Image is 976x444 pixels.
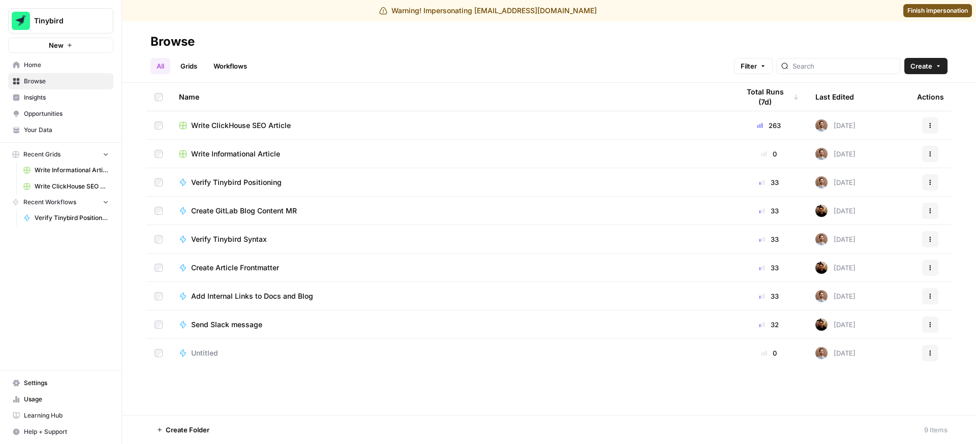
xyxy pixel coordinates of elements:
div: [DATE] [815,290,856,302]
a: Write ClickHouse SEO Article [179,120,723,131]
div: 33 [739,234,799,244]
img: zb07k4thmzcr8d4vnm4ytchfo71a [815,319,828,331]
button: Recent Workflows [8,195,113,210]
div: Total Runs (7d) [739,83,799,111]
div: [DATE] [815,119,856,132]
img: zb07k4thmzcr8d4vnm4ytchfo71a [815,262,828,274]
span: Filter [741,61,757,71]
span: Send Slack message [191,320,262,330]
a: Finish impersonation [903,4,972,17]
span: Verify Tinybird Syntax [191,234,267,244]
div: [DATE] [815,347,856,359]
div: Warning! Impersonating [EMAIL_ADDRESS][DOMAIN_NAME] [379,6,597,16]
a: Untitled [179,348,723,358]
span: Home [24,60,109,70]
button: Help + Support [8,424,113,440]
div: 33 [739,291,799,301]
span: Write Informational Article [191,149,280,159]
span: Browse [24,77,109,86]
div: [DATE] [815,148,856,160]
a: Write ClickHouse SEO Article [19,178,113,195]
a: Write Informational Article [19,162,113,178]
div: [DATE] [815,176,856,188]
a: Create Article Frontmatter [179,263,723,273]
span: Finish impersonation [907,6,968,15]
a: Learning Hub [8,407,113,424]
span: Verify Tinybird Positioning [191,177,282,187]
button: Recent Grids [8,147,113,162]
span: Recent Workflows [23,198,76,207]
span: Create [910,61,932,71]
a: Browse [8,73,113,89]
a: Home [8,57,113,73]
span: Your Data [24,125,109,135]
img: gef2ytkhegqpffdjh327ieo9dxmy [815,148,828,160]
img: gef2ytkhegqpffdjh327ieo9dxmy [815,233,828,245]
a: Write Informational Article [179,149,723,159]
div: [DATE] [815,262,856,274]
span: Tinybird [34,16,96,26]
img: zb07k4thmzcr8d4vnm4ytchfo71a [815,205,828,217]
a: Your Data [8,122,113,138]
button: Create Folder [150,422,216,438]
img: Tinybird Logo [12,12,30,30]
div: [DATE] [815,205,856,217]
div: Browse [150,34,195,50]
a: Grids [174,58,203,74]
span: Create GitLab Blog Content MR [191,206,297,216]
button: Workspace: Tinybird [8,8,113,34]
span: Recent Grids [23,150,60,159]
a: Insights [8,89,113,106]
div: 32 [739,320,799,330]
div: 263 [739,120,799,131]
span: Add Internal Links to Docs and Blog [191,291,313,301]
span: Help + Support [24,427,109,436]
span: Untitled [191,348,218,358]
div: 0 [739,149,799,159]
a: Verify Tinybird Syntax [179,234,723,244]
a: Send Slack message [179,320,723,330]
img: gef2ytkhegqpffdjh327ieo9dxmy [815,347,828,359]
div: [DATE] [815,319,856,331]
a: Add Internal Links to Docs and Blog [179,291,723,301]
a: Workflows [207,58,253,74]
img: gef2ytkhegqpffdjh327ieo9dxmy [815,119,828,132]
span: Usage [24,395,109,404]
div: Name [179,83,723,111]
span: Write ClickHouse SEO Article [191,120,291,131]
span: Opportunities [24,109,109,118]
div: Last Edited [815,83,854,111]
span: Write ClickHouse SEO Article [35,182,109,191]
button: Filter [734,58,773,74]
span: Learning Hub [24,411,109,420]
div: 0 [739,348,799,358]
span: Create Folder [166,425,209,435]
a: Verify Tinybird Positioning [19,210,113,226]
div: 33 [739,206,799,216]
img: gef2ytkhegqpffdjh327ieo9dxmy [815,290,828,302]
span: Settings [24,378,109,388]
div: 33 [739,177,799,187]
span: Verify Tinybird Positioning [35,213,109,223]
a: Usage [8,391,113,407]
a: Settings [8,375,113,391]
span: Create Article Frontmatter [191,263,279,273]
input: Search [792,61,896,71]
span: New [49,40,64,50]
a: Create GitLab Blog Content MR [179,206,723,216]
button: Create [904,58,948,74]
div: [DATE] [815,233,856,245]
div: 33 [739,263,799,273]
span: Insights [24,93,109,102]
img: gef2ytkhegqpffdjh327ieo9dxmy [815,176,828,188]
div: 9 Items [924,425,948,435]
button: New [8,38,113,53]
div: Actions [917,83,944,111]
a: Verify Tinybird Positioning [179,177,723,187]
span: Write Informational Article [35,166,109,175]
a: Opportunities [8,106,113,122]
a: All [150,58,170,74]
